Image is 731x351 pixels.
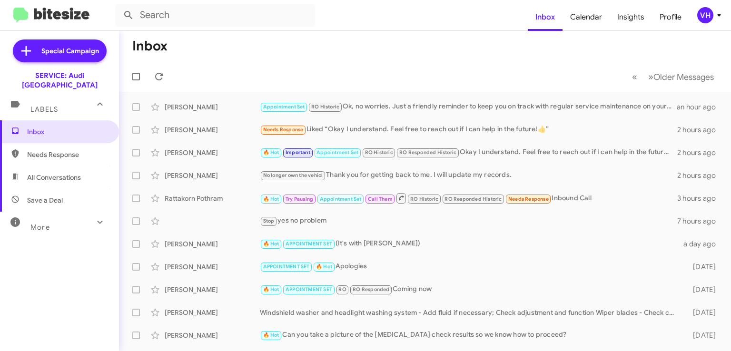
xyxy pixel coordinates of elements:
div: a day ago [681,239,723,249]
div: an hour ago [677,102,723,112]
span: Needs Response [27,150,108,159]
span: Inbox [27,127,108,136]
div: [DATE] [681,308,723,317]
span: APPOINTMENT SET [286,241,332,247]
div: Rattakorn Pothram [165,194,260,203]
span: Needs Response [263,127,304,133]
span: APPOINTMENT SET [263,263,310,270]
span: RO Responded Historic [445,196,502,202]
div: [DATE] [681,331,723,340]
span: 🔥 Hot [263,196,279,202]
div: [PERSON_NAME] [165,331,260,340]
div: 2 hours ago [677,125,723,135]
span: Appointment Set [263,104,305,110]
span: Labels [30,105,58,114]
span: No longer own the vehicl [263,172,323,178]
span: 🔥 Hot [263,286,279,292]
span: 🔥 Hot [263,149,279,156]
div: 2 hours ago [677,171,723,180]
a: Inbox [528,3,563,31]
span: Stop [263,218,275,224]
span: Try Pausing [286,196,313,202]
a: Insights [610,3,652,31]
input: Search [115,4,315,27]
div: Coming now [260,284,681,295]
a: Profile [652,3,689,31]
span: 🔥 Hot [316,263,332,270]
div: [PERSON_NAME] [165,262,260,272]
span: Save a Deal [27,195,63,205]
span: RO Historic [311,104,339,110]
div: [PERSON_NAME] [165,125,260,135]
button: Next [642,67,720,87]
a: Special Campaign [13,39,107,62]
button: VH [689,7,721,23]
span: More [30,223,50,232]
span: 🔥 Hot [263,241,279,247]
span: » [648,71,653,83]
span: 🔥 Hot [263,332,279,338]
nav: Page navigation example [627,67,720,87]
div: [PERSON_NAME] [165,239,260,249]
div: [PERSON_NAME] [165,148,260,157]
div: Windshield washer and headlight washing system - Add fluid if necessary; Check adjustment and fun... [260,308,681,317]
span: RO Historic [365,149,393,156]
span: RO Responded Historic [399,149,456,156]
div: Apologies [260,261,681,272]
span: Appointment Set [320,196,362,202]
div: 7 hours ago [677,216,723,226]
div: 3 hours ago [677,194,723,203]
span: « [632,71,637,83]
div: (It's with [PERSON_NAME]) [260,238,681,249]
div: yes no problem [260,215,677,226]
span: RO Responded [353,286,389,292]
span: Needs Response [508,196,549,202]
div: [DATE] [681,285,723,294]
button: Previous [626,67,643,87]
div: Inbound Call [260,192,677,204]
span: Call Them [368,196,393,202]
div: Liked “Okay I understand. Feel free to reach out if I can help in the future!👍” [260,124,677,135]
span: Older Messages [653,72,714,82]
div: [PERSON_NAME] [165,102,260,112]
span: Important [286,149,310,156]
span: Special Campaign [41,46,99,56]
span: Appointment Set [316,149,358,156]
div: Okay I understand. Feel free to reach out if I can help in the future!👍 [260,147,677,158]
div: [PERSON_NAME] [165,285,260,294]
div: [PERSON_NAME] [165,308,260,317]
div: Can you take a picture of the [MEDICAL_DATA] check results so we know how to proceed? [260,330,681,341]
span: RO [338,286,346,292]
div: Thank you for getting back to me. I will update my records. [260,170,677,181]
div: Ok, no worries. Just a friendly reminder to keep you on track with regular service maintenance on... [260,101,677,112]
div: 2 hours ago [677,148,723,157]
h1: Inbox [132,39,168,54]
span: RO Historic [410,196,438,202]
span: All Conversations [27,173,81,182]
div: [PERSON_NAME] [165,171,260,180]
a: Calendar [563,3,610,31]
span: APPOINTMENT SET [286,286,332,292]
div: VH [697,7,713,23]
div: [DATE] [681,262,723,272]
